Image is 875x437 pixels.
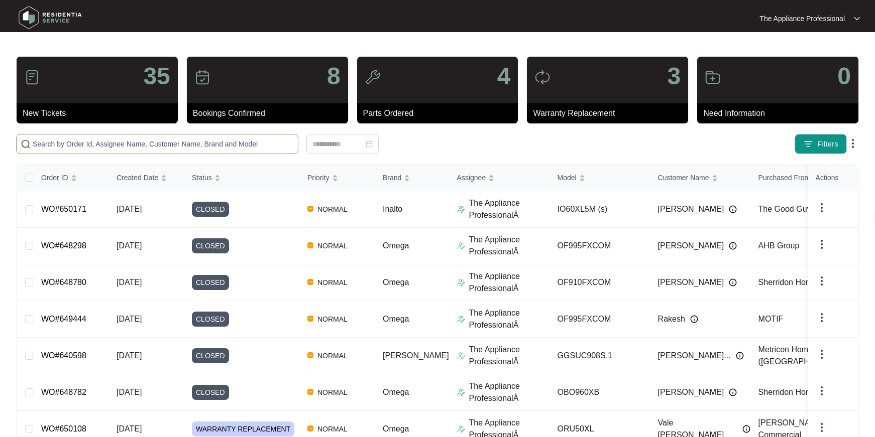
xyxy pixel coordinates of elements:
img: Assigner Icon [457,425,465,433]
img: search-icon [21,139,31,149]
th: Brand [375,165,449,191]
span: WARRANTY REPLACEMENT [192,421,294,436]
p: Parts Ordered [363,107,518,119]
img: residentia service logo [15,3,85,33]
span: NORMAL [313,386,352,398]
th: Order ID [33,165,108,191]
span: [PERSON_NAME] [658,276,724,288]
img: Assigner Icon [457,278,465,286]
a: WO#648298 [41,241,86,250]
span: [PERSON_NAME] [658,386,724,398]
img: Info icon [729,205,737,213]
img: Info icon [729,388,737,396]
span: [DATE] [117,241,142,250]
img: icon [24,69,40,85]
span: NORMAL [313,203,352,215]
p: 0 [837,64,851,88]
span: AHB Group [758,241,800,250]
span: Created Date [117,172,158,183]
span: Priority [307,172,330,183]
span: Brand [383,172,401,183]
th: Priority [299,165,375,191]
span: The Good Guys [758,205,815,213]
p: The Appliance ProfessionalÂ [469,344,550,368]
span: Omega [383,315,409,323]
th: Assignee [449,165,550,191]
th: Status [184,165,299,191]
span: CLOSED [192,275,229,290]
span: NORMAL [313,423,352,435]
p: 35 [143,64,170,88]
span: CLOSED [192,238,229,253]
span: Order ID [41,172,68,183]
img: dropdown arrow [816,275,828,287]
span: Purchased From [758,172,810,183]
p: Warranty Replacement [533,107,688,119]
img: Assigner Icon [457,242,465,250]
img: dropdown arrow [816,421,828,433]
img: icon [194,69,210,85]
img: dropdown arrow [816,202,828,214]
a: WO#650108 [41,424,86,433]
span: Omega [383,278,409,286]
img: dropdown arrow [854,16,860,21]
span: [DATE] [117,315,142,323]
img: Vercel Logo [307,425,313,431]
p: The Appliance ProfessionalÂ [469,234,550,258]
td: GGSUC908S.1 [550,338,650,374]
span: [DATE] [117,388,142,396]
input: Search by Order Id, Assignee Name, Customer Name, Brand and Model [33,138,294,150]
img: icon [365,69,381,85]
span: Rakesh [658,313,685,325]
span: NORMAL [313,313,352,325]
span: CLOSED [192,348,229,363]
img: icon [705,69,721,85]
img: Assigner Icon [457,352,465,360]
a: WO#650171 [41,205,86,213]
a: WO#649444 [41,315,86,323]
span: Omega [383,424,409,433]
span: CLOSED [192,202,229,217]
img: Vercel Logo [307,206,313,212]
img: Vercel Logo [307,389,313,395]
img: dropdown arrow [816,348,828,360]
img: filter icon [803,139,813,149]
span: CLOSED [192,385,229,400]
td: OF995FXCOM [550,228,650,264]
p: The Appliance ProfessionalÂ [469,197,550,221]
span: [PERSON_NAME] [658,240,724,252]
p: The Appliance Professional [759,14,845,24]
td: OF995FXCOM [550,301,650,338]
button: filter iconFilters [795,134,847,154]
img: Assigner Icon [457,388,465,396]
img: dropdown arrow [816,312,828,324]
td: OBO960XB [550,374,650,411]
img: Assigner Icon [457,205,465,213]
img: Info icon [742,425,750,433]
img: Info icon [690,315,698,323]
span: [DATE] [117,351,142,360]
p: New Tickets [23,107,178,119]
span: NORMAL [313,240,352,252]
a: WO#640598 [41,351,86,360]
span: [PERSON_NAME]... [658,350,731,362]
a: WO#648782 [41,388,86,396]
span: Omega [383,241,409,250]
p: 8 [327,64,341,88]
img: Info icon [729,242,737,250]
th: Created Date [108,165,184,191]
th: Actions [808,165,858,191]
img: dropdown arrow [816,238,828,250]
img: icon [534,69,551,85]
span: Assignee [457,172,486,183]
span: Customer Name [658,172,709,183]
p: The Appliance ProfessionalÂ [469,380,550,404]
span: Sherridon Homes [758,278,821,286]
p: 3 [667,64,681,88]
span: [PERSON_NAME] [658,203,724,215]
span: NORMAL [313,350,352,362]
th: Customer Name [650,165,750,191]
img: Assigner Icon [457,315,465,323]
span: MOTIF [758,315,784,323]
p: The Appliance ProfessionalÂ [469,307,550,331]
